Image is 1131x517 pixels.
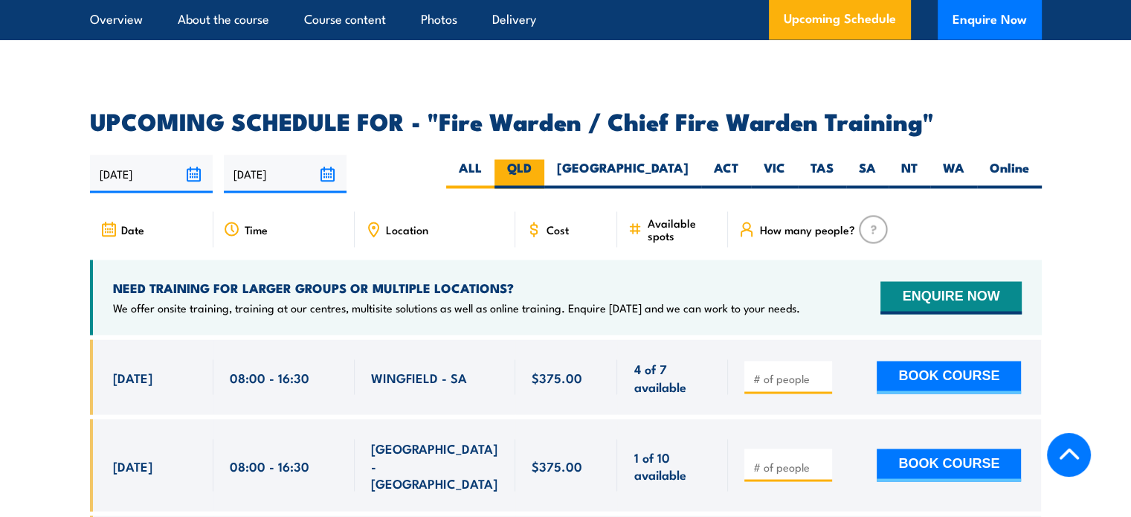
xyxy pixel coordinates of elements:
label: SA [846,159,889,188]
label: WA [930,159,977,188]
label: NT [889,159,930,188]
label: QLD [494,159,544,188]
button: ENQUIRE NOW [880,281,1021,314]
label: VIC [751,159,798,188]
input: To date [224,155,347,193]
span: Time [245,223,268,236]
span: How many people? [759,223,854,236]
span: Cost [547,223,569,236]
span: $375.00 [532,457,582,474]
h4: NEED TRAINING FOR LARGER GROUPS OR MULTIPLE LOCATIONS? [113,280,800,296]
label: TAS [798,159,846,188]
span: 1 of 10 available [634,448,712,483]
button: BOOK COURSE [877,449,1021,481]
span: [DATE] [113,457,152,474]
span: WINGFIELD - SA [371,368,467,385]
span: Date [121,223,144,236]
label: ACT [701,159,751,188]
span: 08:00 - 16:30 [230,457,309,474]
span: $375.00 [532,368,582,385]
span: Location [386,223,428,236]
input: # of people [753,459,827,474]
p: We offer onsite training, training at our centres, multisite solutions as well as online training... [113,300,800,315]
span: [GEOGRAPHIC_DATA] - [GEOGRAPHIC_DATA] [371,439,499,491]
span: Available spots [647,216,718,242]
button: BOOK COURSE [877,361,1021,394]
span: 08:00 - 16:30 [230,368,309,385]
span: 4 of 7 available [634,359,712,394]
span: [DATE] [113,368,152,385]
h2: UPCOMING SCHEDULE FOR - "Fire Warden / Chief Fire Warden Training" [90,110,1042,131]
input: # of people [753,370,827,385]
input: From date [90,155,213,193]
label: Online [977,159,1042,188]
label: [GEOGRAPHIC_DATA] [544,159,701,188]
label: ALL [446,159,494,188]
